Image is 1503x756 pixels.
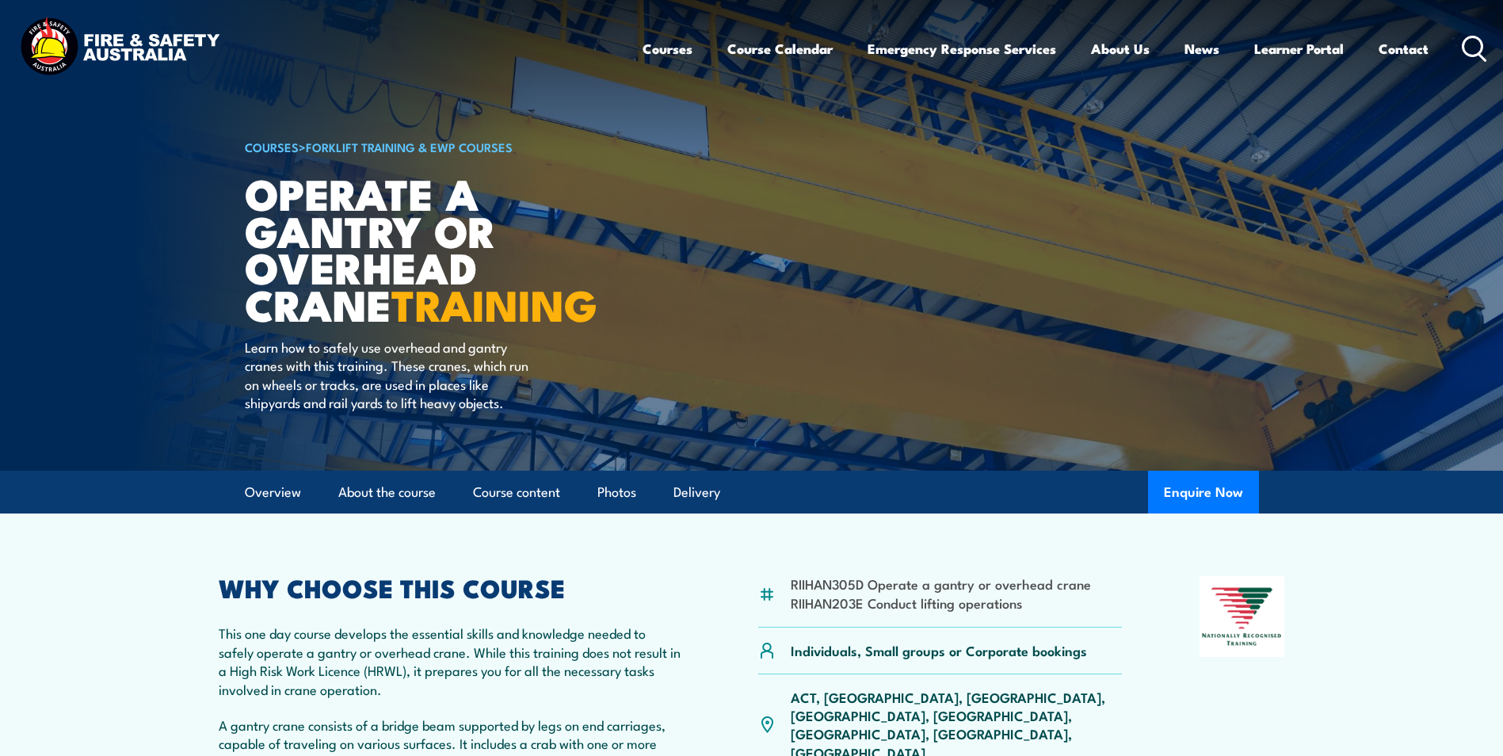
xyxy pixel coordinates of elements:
a: Learner Portal [1254,28,1344,70]
a: Delivery [673,472,720,514]
a: Courses [643,28,692,70]
p: Learn how to safely use overhead and gantry cranes with this training. These cranes, which run on... [245,338,534,412]
p: This one day course develops the essential skills and knowledge needed to safely operate a gantry... [219,624,681,698]
a: Forklift Training & EWP Courses [306,138,513,155]
a: About Us [1091,28,1150,70]
a: Photos [597,472,636,514]
a: Course content [473,472,560,514]
img: Nationally Recognised Training logo. [1200,576,1285,657]
a: Course Calendar [727,28,833,70]
li: RIIHAN203E Conduct lifting operations [791,594,1091,612]
li: RIIHAN305D Operate a gantry or overhead crane [791,575,1091,593]
button: Enquire Now [1148,471,1259,514]
a: Overview [245,472,301,514]
a: Emergency Response Services [868,28,1056,70]
a: About the course [338,472,436,514]
h6: > [245,137,636,156]
h1: Operate a Gantry or Overhead Crane [245,174,636,323]
a: News [1184,28,1219,70]
p: Individuals, Small groups or Corporate bookings [791,641,1087,659]
strong: TRAINING [391,270,597,336]
h2: WHY CHOOSE THIS COURSE [219,576,681,598]
a: Contact [1379,28,1429,70]
a: COURSES [245,138,299,155]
